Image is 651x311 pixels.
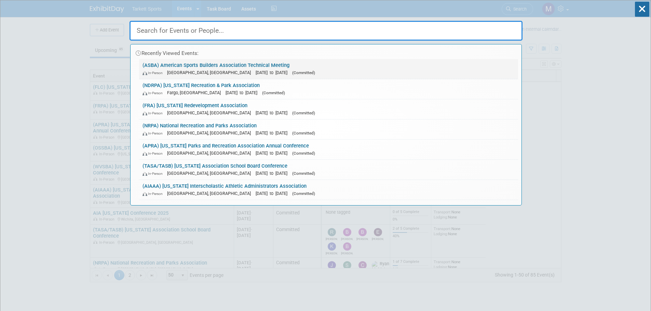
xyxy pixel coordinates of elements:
span: (Committed) [292,191,315,196]
span: [GEOGRAPHIC_DATA], [GEOGRAPHIC_DATA] [167,151,254,156]
span: (Committed) [292,171,315,176]
span: [DATE] to [DATE] [256,110,291,115]
span: In-Person [143,192,166,196]
span: [DATE] to [DATE] [256,151,291,156]
span: [DATE] to [DATE] [256,70,291,75]
span: In-Person [143,71,166,75]
a: (TASA/TASB) [US_STATE] Association School Board Conference In-Person [GEOGRAPHIC_DATA], [GEOGRAPH... [139,160,518,180]
a: (FRA) [US_STATE] Redevelopment Association In-Person [GEOGRAPHIC_DATA], [GEOGRAPHIC_DATA] [DATE] ... [139,99,518,119]
a: (ASBA) American Sports Builders Association Technical Meeting In-Person [GEOGRAPHIC_DATA], [GEOGR... [139,59,518,79]
a: (APRA) [US_STATE] Parks and Recreation Association Annual Conference In-Person [GEOGRAPHIC_DATA],... [139,140,518,159]
span: [GEOGRAPHIC_DATA], [GEOGRAPHIC_DATA] [167,70,254,75]
span: Fargo, [GEOGRAPHIC_DATA] [167,90,224,95]
input: Search for Events or People... [130,21,523,41]
span: In-Person [143,111,166,115]
span: [DATE] to [DATE] [226,90,261,95]
span: [GEOGRAPHIC_DATA], [GEOGRAPHIC_DATA] [167,191,254,196]
span: In-Person [143,91,166,95]
span: In-Person [143,131,166,136]
a: (NRPA) National Recreation and Parks Association In-Person [GEOGRAPHIC_DATA], [GEOGRAPHIC_DATA] [... [139,119,518,139]
span: (Committed) [262,90,285,95]
span: [GEOGRAPHIC_DATA], [GEOGRAPHIC_DATA] [167,171,254,176]
a: (NDRPA) [US_STATE] Recreation & Park Association In-Person Fargo, [GEOGRAPHIC_DATA] [DATE] to [DA... [139,79,518,99]
span: [DATE] to [DATE] [256,171,291,176]
span: In-Person [143,171,166,176]
span: In-Person [143,151,166,156]
a: (AIAAA) [US_STATE] Interscholastic Athletic Administrators Association In-Person [GEOGRAPHIC_DATA... [139,180,518,200]
span: (Committed) [292,70,315,75]
span: [GEOGRAPHIC_DATA], [GEOGRAPHIC_DATA] [167,110,254,115]
span: (Committed) [292,151,315,156]
span: [GEOGRAPHIC_DATA], [GEOGRAPHIC_DATA] [167,130,254,136]
span: (Committed) [292,111,315,115]
div: Recently Viewed Events: [134,44,518,59]
span: [DATE] to [DATE] [256,130,291,136]
span: (Committed) [292,131,315,136]
span: [DATE] to [DATE] [256,191,291,196]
